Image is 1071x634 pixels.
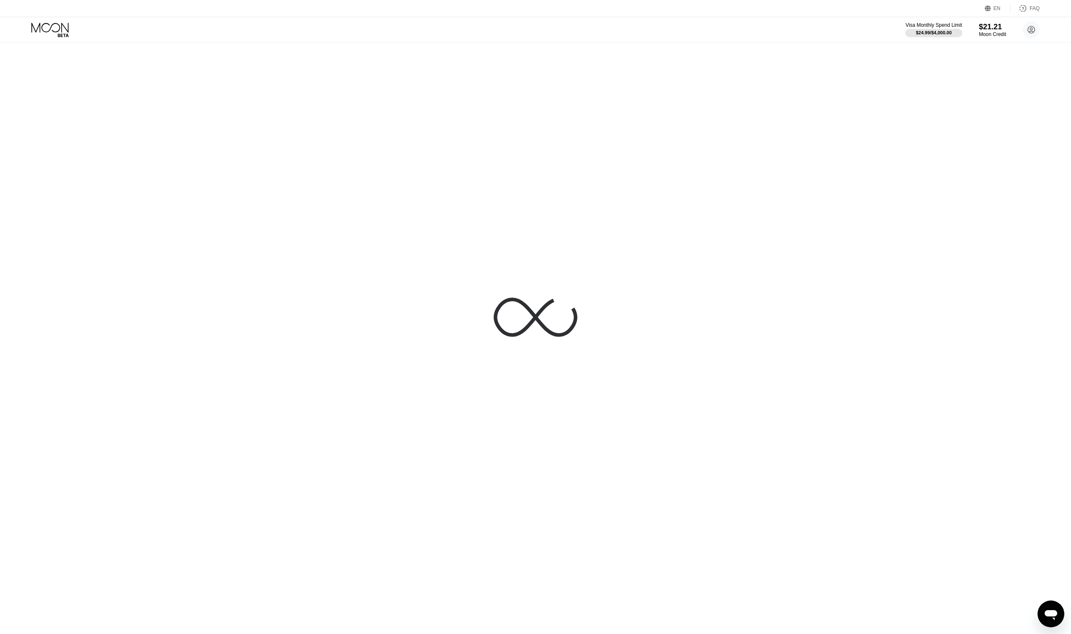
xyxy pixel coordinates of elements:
[1030,5,1040,11] div: FAQ
[979,23,1006,31] div: $21.21
[905,22,962,28] div: Visa Monthly Spend Limit
[1038,601,1064,627] iframe: Button to launch messaging window
[1010,4,1040,13] div: FAQ
[994,5,1001,11] div: EN
[916,30,952,35] div: $24.99 / $4,000.00
[985,4,1010,13] div: EN
[979,31,1006,37] div: Moon Credit
[905,22,962,37] div: Visa Monthly Spend Limit$24.99/$4,000.00
[979,23,1006,37] div: $21.21Moon Credit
